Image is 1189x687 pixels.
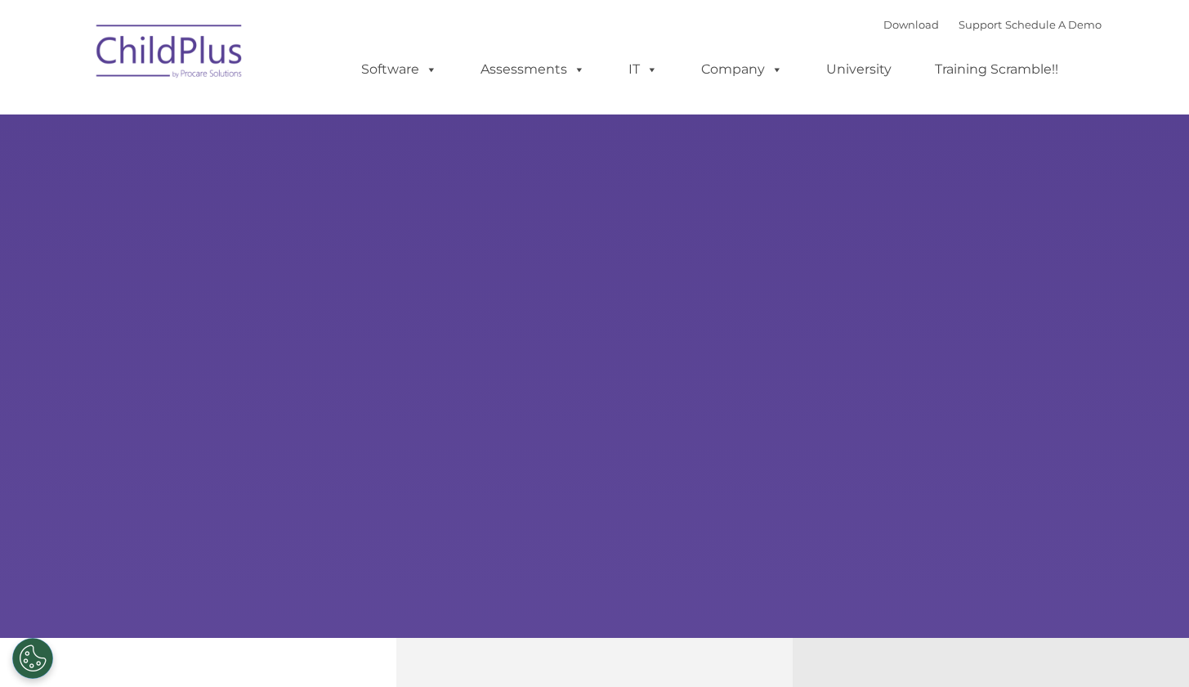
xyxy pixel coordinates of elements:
button: Cookies Settings [12,638,53,679]
img: ChildPlus by Procare Solutions [88,13,252,95]
a: Company [685,53,799,86]
a: Support [959,18,1002,31]
a: Software [345,53,454,86]
a: Assessments [464,53,601,86]
a: Schedule A Demo [1005,18,1102,31]
a: Download [883,18,939,31]
a: University [810,53,908,86]
a: Training Scramble!! [919,53,1075,86]
a: IT [612,53,674,86]
font: | [883,18,1102,31]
